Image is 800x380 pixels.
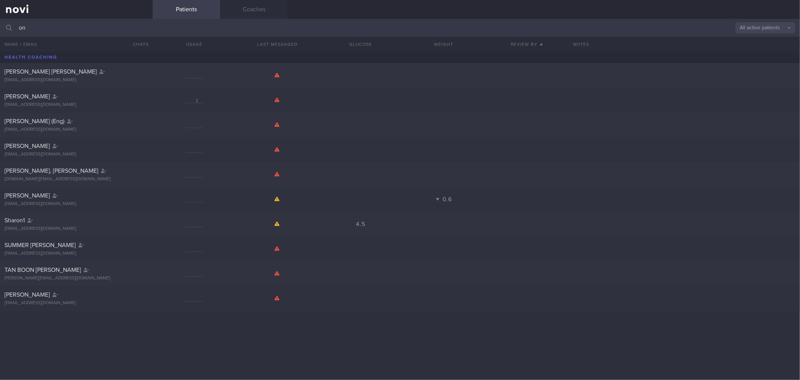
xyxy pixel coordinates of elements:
button: All active patients [735,22,795,33]
button: Weight [402,37,486,52]
span: [PERSON_NAME] (Eng) [5,118,65,124]
button: Review By [485,37,569,52]
button: Last Messaged [236,37,319,52]
div: Notes [569,37,800,52]
span: [PERSON_NAME] [5,93,50,100]
div: [EMAIL_ADDRESS][DOMAIN_NAME] [5,102,148,108]
span: 0.6 [443,196,452,202]
button: Chats [123,37,153,52]
div: [EMAIL_ADDRESS][DOMAIN_NAME] [5,152,148,157]
button: Glucose [319,37,402,52]
span: [PERSON_NAME] [PERSON_NAME] [5,69,97,75]
div: [EMAIL_ADDRESS][DOMAIN_NAME] [5,201,148,207]
span: [PERSON_NAME] [5,292,50,298]
div: Usage [153,37,236,52]
span: 4.5 [356,221,365,227]
div: [EMAIL_ADDRESS][DOMAIN_NAME] [5,226,148,232]
div: [DOMAIN_NAME][EMAIL_ADDRESS][DOMAIN_NAME] [5,176,148,182]
div: [PERSON_NAME][EMAIL_ADDRESS][DOMAIN_NAME] [5,276,148,281]
span: SUMMER [PERSON_NAME] [5,242,76,248]
div: [EMAIL_ADDRESS][DOMAIN_NAME] [5,77,148,83]
span: [PERSON_NAME] [5,193,50,199]
span: TAN BOON [PERSON_NAME] [5,267,81,273]
div: [EMAIL_ADDRESS][DOMAIN_NAME] [5,300,148,306]
span: [PERSON_NAME], [PERSON_NAME] [5,168,98,174]
div: [EMAIL_ADDRESS][DOMAIN_NAME] [5,251,148,256]
div: [EMAIL_ADDRESS][DOMAIN_NAME] [5,127,148,133]
span: Sharon1 [5,217,25,223]
span: [PERSON_NAME] [5,143,50,149]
